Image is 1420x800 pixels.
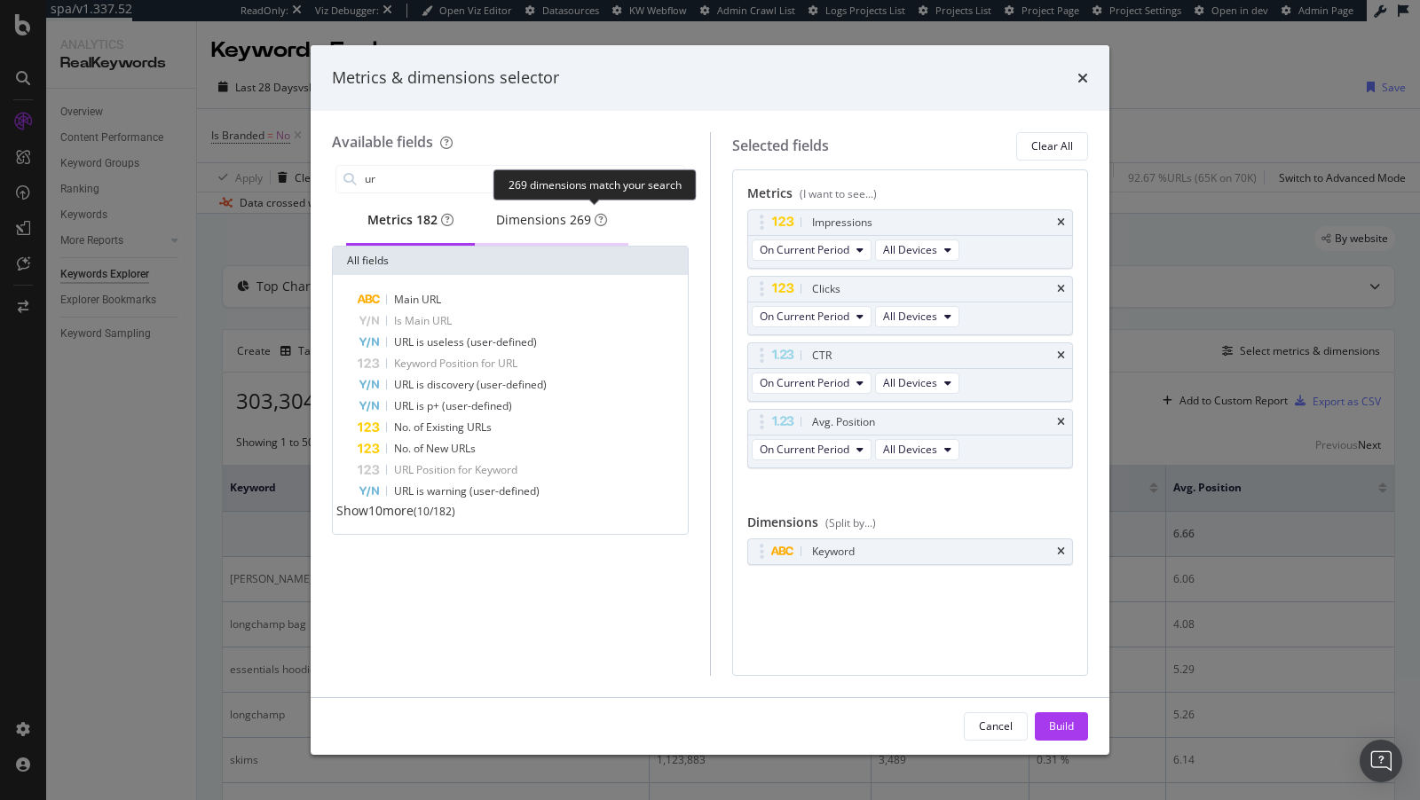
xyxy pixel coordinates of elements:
[747,184,1074,209] div: Metrics
[336,502,414,519] span: Show 10 more
[394,313,405,328] span: Is
[875,439,959,460] button: All Devices
[979,718,1013,733] div: Cancel
[414,441,426,456] span: of
[496,211,607,229] div: Dimensions
[760,242,849,257] span: On Current Period
[416,211,438,229] div: brand label
[414,420,426,435] span: of
[414,504,455,519] span: ( 10 / 182 )
[1057,350,1065,361] div: times
[1077,67,1088,90] div: times
[394,356,439,371] span: Keyword
[812,347,832,365] div: CTR
[311,45,1109,755] div: modal
[812,543,855,561] div: Keyword
[394,483,416,498] span: URL
[394,462,416,477] span: URL
[1031,138,1073,153] div: Clear All
[1360,740,1402,782] div: Open Intercom Messenger
[875,373,959,394] button: All Devices
[493,169,697,200] div: 269 dimensions match your search
[812,280,840,298] div: Clicks
[752,306,872,327] button: On Current Period
[1057,546,1065,557] div: times
[427,483,469,498] span: warning
[416,462,458,477] span: Position
[1016,132,1088,161] button: Clear All
[1057,417,1065,427] div: times
[1035,712,1088,741] button: Build
[747,409,1074,468] div: Avg. PositiontimesOn Current PeriodAll Devices
[1049,718,1074,733] div: Build
[752,239,872,261] button: On Current Period
[367,211,454,229] div: Metrics
[416,211,438,228] span: 182
[800,186,877,201] div: (I want to see...)
[475,462,517,477] span: Keyword
[416,334,427,349] span: is
[405,313,432,328] span: Main
[363,166,674,192] input: Search by field name
[427,377,477,392] span: discovery
[427,334,467,349] span: useless
[570,211,591,229] div: brand label
[732,136,829,156] div: Selected fields
[426,420,467,435] span: Existing
[747,514,1074,538] div: Dimensions
[883,442,937,457] span: All Devices
[442,398,512,413] span: (user-defined)
[394,377,416,392] span: URL
[469,483,540,498] span: (user-defined)
[812,413,875,431] div: Avg. Position
[394,398,416,413] span: URL
[458,462,475,477] span: for
[477,377,547,392] span: (user-defined)
[752,373,872,394] button: On Current Period
[432,313,452,328] span: URL
[883,309,937,324] span: All Devices
[451,441,476,456] span: URLs
[760,309,849,324] span: On Current Period
[427,398,442,413] span: p+
[333,247,688,275] div: All fields
[964,712,1028,741] button: Cancel
[498,356,517,371] span: URL
[426,441,451,456] span: New
[416,377,427,392] span: is
[467,334,537,349] span: (user-defined)
[394,420,414,435] span: No.
[416,398,427,413] span: is
[747,276,1074,335] div: ClickstimesOn Current PeriodAll Devices
[1057,284,1065,294] div: times
[747,538,1074,565] div: Keywordtimes
[883,375,937,390] span: All Devices
[332,132,433,152] div: Available fields
[875,239,959,261] button: All Devices
[394,441,414,456] span: No.
[825,515,876,530] div: (Split by...)
[760,375,849,390] span: On Current Period
[422,292,441,307] span: URL
[570,211,591,228] span: 269
[332,67,559,90] div: Metrics & dimensions selector
[394,334,416,349] span: URL
[875,306,959,327] button: All Devices
[747,342,1074,402] div: CTRtimesOn Current PeriodAll Devices
[481,356,498,371] span: for
[812,214,872,231] div: Impressions
[394,292,422,307] span: Main
[883,242,937,257] span: All Devices
[747,209,1074,269] div: ImpressionstimesOn Current PeriodAll Devices
[1057,217,1065,228] div: times
[752,439,872,460] button: On Current Period
[439,356,481,371] span: Position
[416,483,427,498] span: is
[760,442,849,457] span: On Current Period
[467,420,492,435] span: URLs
